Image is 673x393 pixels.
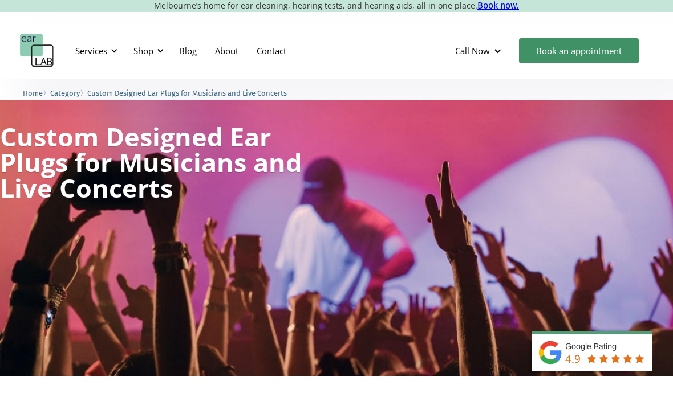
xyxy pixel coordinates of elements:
[455,45,490,56] div: Call Now
[50,87,80,98] a: Category
[446,34,513,68] div: Call Now
[50,87,87,99] li: 〉
[23,87,43,98] a: Home
[75,45,107,56] div: Services
[68,34,121,68] div: Services
[206,34,248,67] a: About
[248,34,295,67] a: Contact
[87,89,287,97] span: Custom Designed Ear Plugs for Musicians and Live Concerts
[23,87,50,99] li: 〉
[519,38,639,63] a: Book an appointment
[20,34,54,68] a: home
[87,87,287,98] a: Custom Designed Ear Plugs for Musicians and Live Concerts
[170,34,206,67] a: Blog
[50,89,80,97] span: Category
[127,34,167,68] div: Shop
[23,89,43,97] span: Home
[133,45,153,56] div: Shop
